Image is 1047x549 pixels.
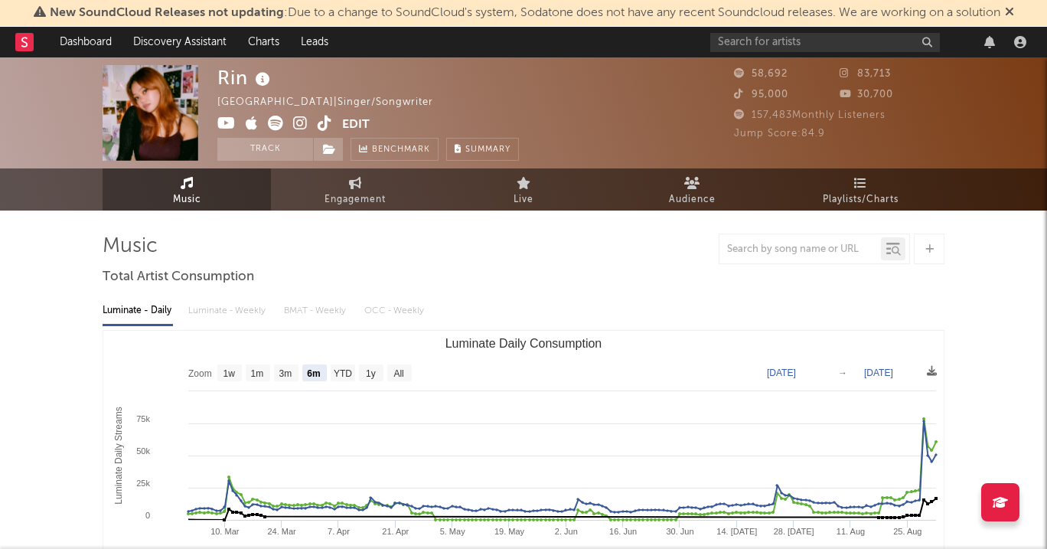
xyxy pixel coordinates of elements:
input: Search by song name or URL [719,243,881,256]
text: All [393,368,403,379]
text: 10. Mar [210,527,240,536]
button: Summary [446,138,519,161]
span: Engagement [325,191,386,209]
span: : Due to a change to SoundCloud's system, Sodatone does not have any recent Soundcloud releases. ... [50,7,1000,19]
span: Audience [669,191,716,209]
span: 30,700 [840,90,893,100]
span: 157,483 Monthly Listeners [734,110,886,120]
text: 0 [145,511,150,520]
a: Audience [608,168,776,211]
a: Live [439,168,608,211]
text: 25k [136,479,150,488]
text: 1y [366,368,376,379]
text: → [838,368,847,378]
a: Engagement [271,168,439,211]
div: Luminate - Daily [103,298,173,324]
a: Dashboard [49,27,122,57]
span: New SoundCloud Releases not updating [50,7,284,19]
text: 16. Jun [609,527,637,536]
text: 25. Aug [893,527,921,536]
text: 24. Mar [267,527,296,536]
text: Luminate Daily Streams [113,407,124,504]
span: Live [514,191,533,209]
text: Zoom [188,368,212,379]
a: Benchmark [351,138,439,161]
span: Benchmark [372,141,430,159]
text: [DATE] [864,368,893,378]
text: YTD [334,368,352,379]
input: Search for artists [710,33,940,52]
text: 30. Jun [666,527,693,536]
text: 14. [DATE] [716,527,757,536]
text: 6m [307,368,320,379]
span: 95,000 [734,90,788,100]
text: 2. Jun [555,527,578,536]
span: Dismiss [1005,7,1014,19]
span: Music [173,191,201,209]
div: Rin [217,65,274,90]
text: 11. Aug [837,527,865,536]
text: 1w [223,368,236,379]
text: 50k [136,446,150,456]
span: Playlists/Charts [823,191,899,209]
button: Edit [342,116,370,135]
text: 7. Apr [328,527,350,536]
span: Total Artist Consumption [103,268,254,286]
a: Discovery Assistant [122,27,237,57]
text: 5. May [440,527,466,536]
div: [GEOGRAPHIC_DATA] | Singer/Songwriter [217,93,451,112]
span: 83,713 [840,69,891,79]
text: 21. Apr [382,527,409,536]
text: [DATE] [767,368,796,378]
text: 19. May [494,527,525,536]
text: 75k [136,414,150,423]
text: 28. [DATE] [774,527,814,536]
span: Summary [465,145,510,154]
text: 1m [251,368,264,379]
a: Leads [290,27,339,57]
button: Track [217,138,313,161]
a: Charts [237,27,290,57]
span: Jump Score: 84.9 [734,129,825,139]
span: 58,692 [734,69,788,79]
text: 3m [279,368,292,379]
a: Music [103,168,271,211]
a: Playlists/Charts [776,168,944,211]
text: Luminate Daily Consumption [445,337,602,350]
